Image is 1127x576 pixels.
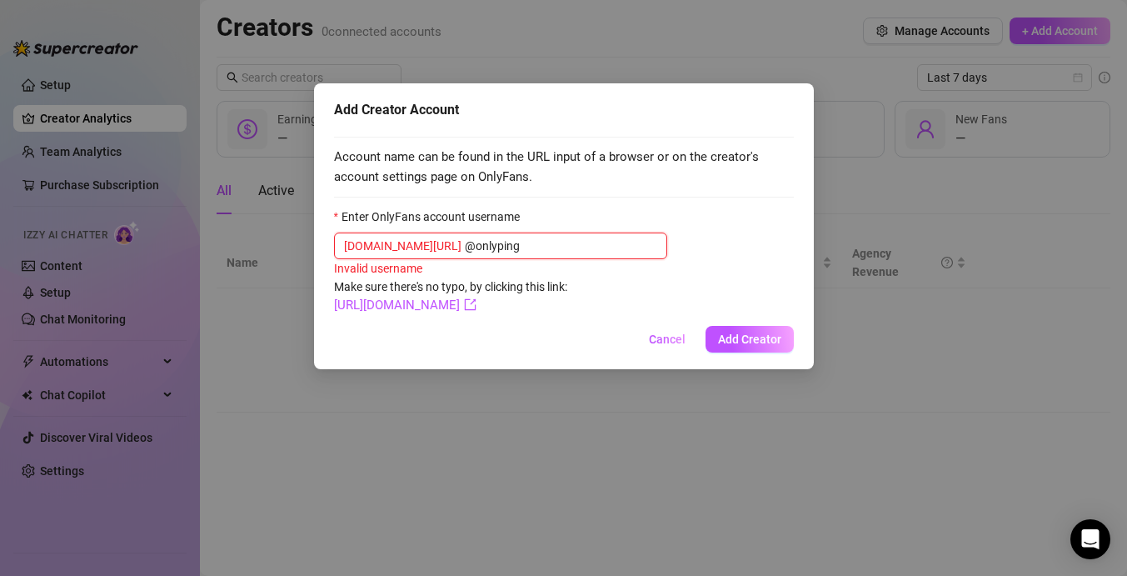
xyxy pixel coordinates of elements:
[334,298,476,313] a: [URL][DOMAIN_NAME]export
[1070,519,1110,559] div: Open Intercom Messenger
[465,237,657,255] input: Enter OnlyFans account username
[334,259,794,278] div: Invalid username
[344,237,461,255] span: [DOMAIN_NAME][URL]
[636,326,699,353] button: Cancel
[718,333,781,346] span: Add Creator
[464,298,476,311] span: export
[706,326,794,353] button: Add Creator
[334,148,794,187] span: Account name can be found in the URL input of a browser or on the creator's account settings page...
[649,333,686,346] span: Cancel
[334,100,794,120] div: Add Creator Account
[334,208,531,226] label: Enter OnlyFans account username
[334,280,567,312] span: Make sure there's no typo, by clicking this link:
